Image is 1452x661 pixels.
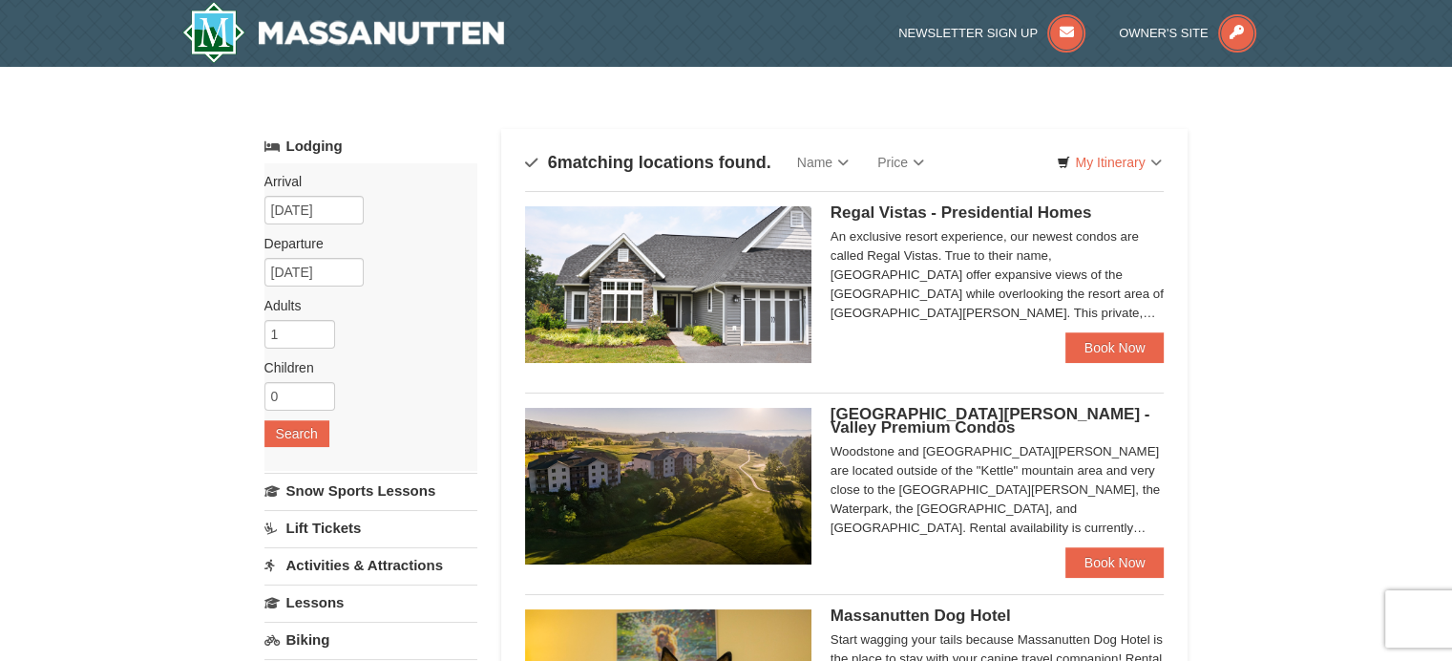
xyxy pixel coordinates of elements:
span: [GEOGRAPHIC_DATA][PERSON_NAME] - Valley Premium Condos [831,405,1150,437]
label: Departure [264,234,463,253]
div: Woodstone and [GEOGRAPHIC_DATA][PERSON_NAME] are located outside of the "Kettle" mountain area an... [831,442,1165,538]
a: Price [863,143,938,181]
span: Owner's Site [1119,26,1209,40]
h4: matching locations found. [525,153,771,172]
img: 19218991-1-902409a9.jpg [525,206,811,363]
button: Search [264,420,329,447]
div: An exclusive resort experience, our newest condos are called Regal Vistas. True to their name, [G... [831,227,1165,323]
a: Name [783,143,863,181]
span: Newsletter Sign Up [898,26,1038,40]
a: Lessons [264,585,477,620]
span: 6 [548,153,558,172]
img: Massanutten Resort Logo [182,2,505,63]
label: Adults [264,296,463,315]
a: Activities & Attractions [264,547,477,583]
a: Book Now [1065,332,1165,363]
a: Newsletter Sign Up [898,26,1085,40]
a: Snow Sports Lessons [264,473,477,508]
span: Regal Vistas - Presidential Homes [831,203,1092,222]
a: Owner's Site [1119,26,1256,40]
a: Lift Tickets [264,510,477,545]
a: Book Now [1065,547,1165,578]
label: Children [264,358,463,377]
label: Arrival [264,172,463,191]
a: Biking [264,622,477,657]
img: 19219041-4-ec11c166.jpg [525,408,811,565]
span: Massanutten Dog Hotel [831,607,1011,625]
a: Massanutten Resort [182,2,505,63]
a: My Itinerary [1044,148,1173,177]
a: Lodging [264,129,477,163]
